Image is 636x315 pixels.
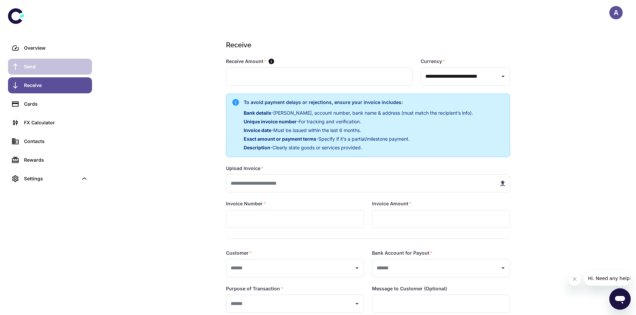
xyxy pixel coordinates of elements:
[8,152,92,168] a: Rewards
[24,119,88,126] div: FX Calculator
[24,63,88,70] div: Send
[8,96,92,112] a: Cards
[244,127,473,134] p: - Must be issued within the last 6 months.
[352,299,362,308] button: Open
[244,109,473,117] p: - [PERSON_NAME], account number, bank name & address (must match the recipient’s info).
[226,165,264,172] label: Upload Invoice
[244,145,270,150] span: Description
[226,250,252,256] label: Customer
[226,200,266,207] label: Invoice Number
[584,271,631,286] iframe: Message from company
[24,138,88,145] div: Contacts
[498,72,508,81] button: Open
[372,250,433,256] label: Bank Account for Payout
[226,40,507,50] h1: Receive
[244,118,473,125] p: - For tracking and verification.
[226,285,283,292] label: Purpose of Transaction
[244,144,473,151] p: - Clearly state goods or services provided.
[8,115,92,131] a: FX Calculator
[24,175,78,182] div: Settings
[8,59,92,75] a: Send
[244,127,271,133] span: Invoice date
[24,100,88,108] div: Cards
[244,119,297,124] span: Unique invoice number
[24,156,88,164] div: Rewards
[568,272,581,286] iframe: Close message
[226,58,267,65] label: Receive Amount
[244,135,473,143] p: - Specify if it’s a partial/milestone payment.
[609,6,623,19] button: A
[24,44,88,52] div: Overview
[24,82,88,89] div: Receive
[244,110,271,116] span: Bank details
[609,288,631,310] iframe: Button to launch messaging window
[498,263,508,273] button: Open
[372,285,447,292] label: Message to Customer (Optional)
[421,58,445,65] label: Currency
[4,5,48,10] span: Hi. Need any help?
[8,171,92,187] div: Settings
[8,133,92,149] a: Contacts
[244,136,316,142] span: Exact amount or payment terms
[372,200,412,207] label: Invoice Amount
[8,40,92,56] a: Overview
[352,263,362,273] button: Open
[8,77,92,93] a: Receive
[244,99,473,106] h6: To avoid payment delays or rejections, ensure your invoice includes:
